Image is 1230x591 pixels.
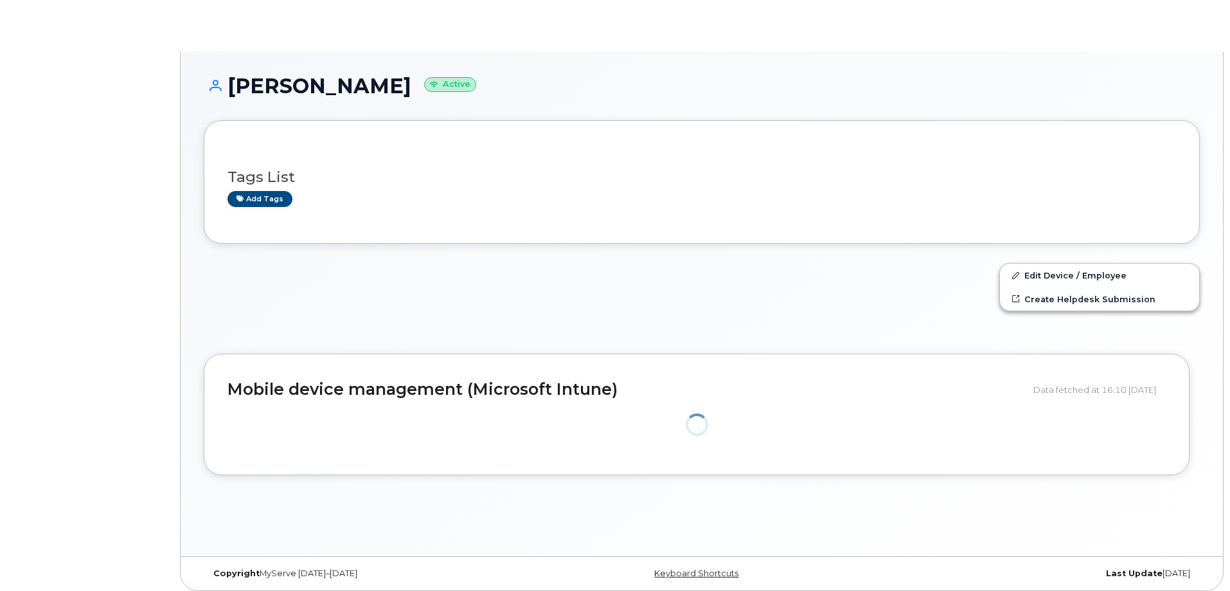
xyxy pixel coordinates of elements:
[654,568,738,578] a: Keyboard Shortcuts
[1000,287,1199,311] a: Create Helpdesk Submission
[227,191,292,207] a: Add tags
[227,381,1024,399] h2: Mobile device management (Microsoft Intune)
[1033,377,1166,402] div: Data fetched at 16:10 [DATE]
[213,568,260,578] strong: Copyright
[204,568,536,579] div: MyServe [DATE]–[DATE]
[868,568,1200,579] div: [DATE]
[227,169,1176,185] h3: Tags List
[204,75,1200,97] h1: [PERSON_NAME]
[1000,264,1199,287] a: Edit Device / Employee
[424,77,476,92] small: Active
[1106,568,1163,578] strong: Last Update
